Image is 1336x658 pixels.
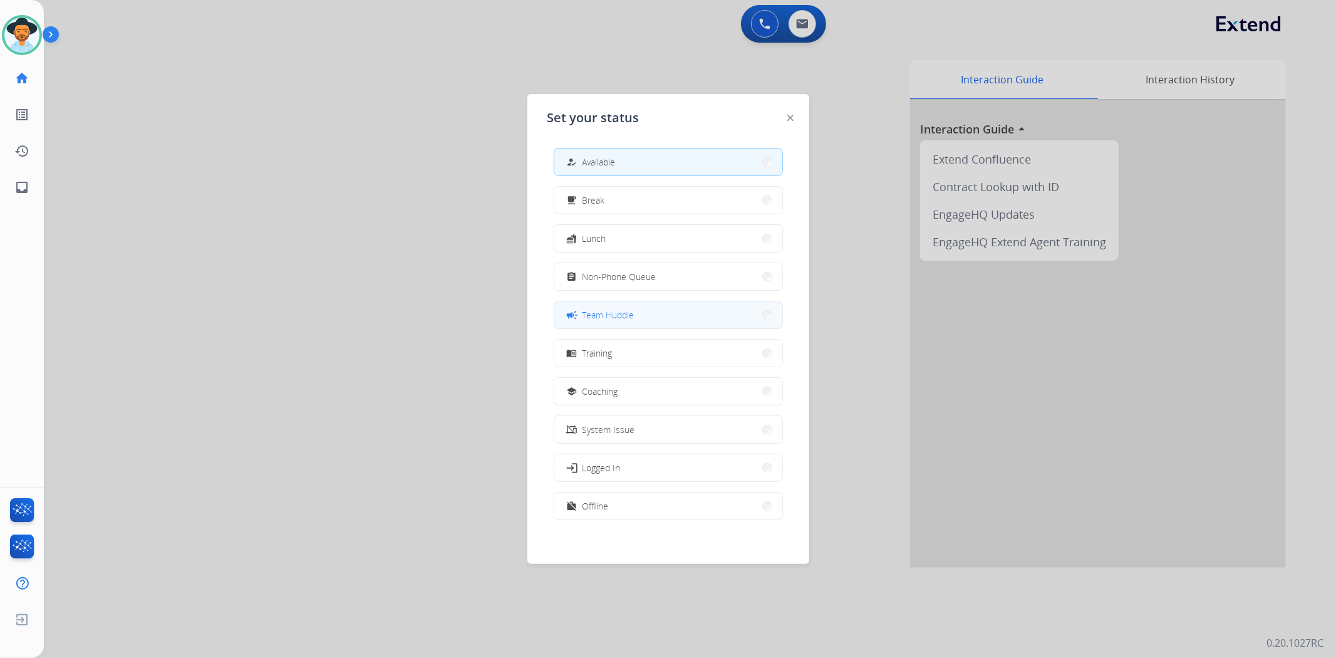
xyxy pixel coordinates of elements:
[583,499,609,513] span: Offline
[547,109,640,127] span: Set your status
[566,501,577,511] mat-icon: work_off
[565,308,577,321] mat-icon: campaign
[554,378,782,405] button: Coaching
[554,493,782,520] button: Offline
[583,194,605,207] span: Break
[583,308,634,321] span: Team Huddle
[565,461,577,474] mat-icon: login
[583,461,621,474] span: Logged In
[554,416,782,443] button: System Issue
[566,233,577,244] mat-icon: fastfood
[554,187,782,214] button: Break
[554,301,782,328] button: Team Huddle
[4,18,39,53] img: avatar
[14,144,29,159] mat-icon: history
[1266,635,1323,650] p: 0.20.1027RC
[583,155,616,169] span: Available
[583,347,613,360] span: Training
[583,270,656,283] span: Non-Phone Queue
[14,180,29,195] mat-icon: inbox
[583,385,618,398] span: Coaching
[14,107,29,122] mat-icon: list_alt
[583,423,635,436] span: System Issue
[566,386,577,397] mat-icon: school
[554,149,782,175] button: Available
[554,263,782,290] button: Non-Phone Queue
[566,157,577,167] mat-icon: how_to_reg
[566,195,577,206] mat-icon: free_breakfast
[554,225,782,252] button: Lunch
[787,115,794,121] img: close-button
[583,232,606,245] span: Lunch
[554,454,782,481] button: Logged In
[566,348,577,358] mat-icon: menu_book
[14,71,29,86] mat-icon: home
[566,424,577,435] mat-icon: phonelink_off
[554,340,782,367] button: Training
[566,271,577,282] mat-icon: assignment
